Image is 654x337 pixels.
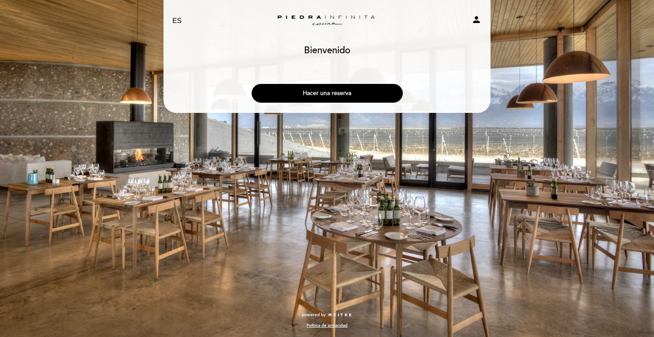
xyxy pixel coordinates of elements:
span: powered by [302,312,326,318]
i: person [471,14,482,25]
button: Hacer una reserva [252,84,403,103]
a: Zuccardi [PERSON_NAME][GEOGRAPHIC_DATA] - Restaurant [GEOGRAPHIC_DATA] [274,9,380,33]
a: powered by [302,312,352,318]
button: person [471,14,482,28]
a: Política de privacidad [307,323,347,328]
h1: Bienvenido [304,46,350,56]
img: MEITRE [328,313,352,317]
